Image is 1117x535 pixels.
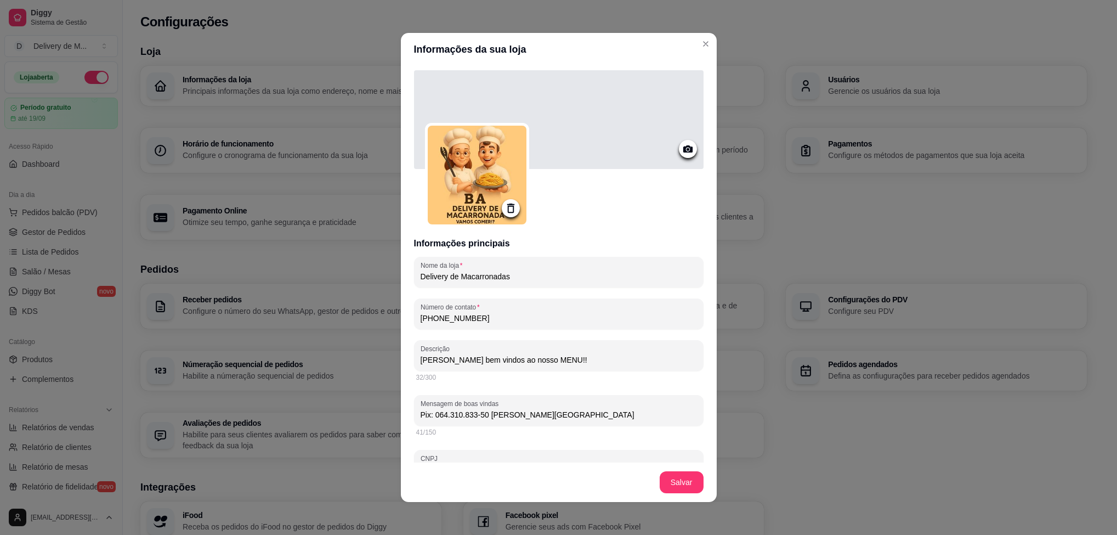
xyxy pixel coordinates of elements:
[421,454,441,463] label: CNPJ
[401,33,717,66] header: Informações da sua loja
[421,409,697,420] input: Mensagem de boas vindas
[421,271,697,282] input: Nome da loja
[421,354,697,365] input: Descrição
[416,373,701,382] div: 32/300
[421,261,466,270] label: Nome da loja
[414,237,704,250] h3: Informações principais
[421,344,453,353] label: Descrição
[416,428,701,437] div: 41/150
[428,126,526,224] img: logo da loja
[421,302,483,312] label: Número de contato
[660,471,704,493] button: Salvar
[421,399,502,408] label: Mensagem de boas vindas
[421,313,697,324] input: Número de contato
[697,35,715,53] button: Close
